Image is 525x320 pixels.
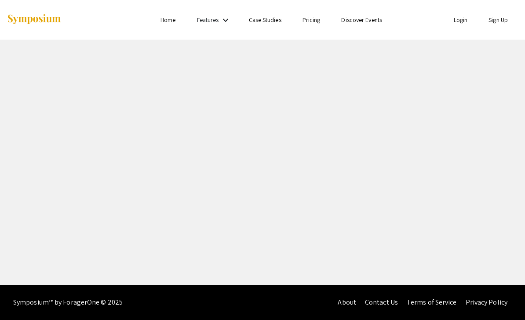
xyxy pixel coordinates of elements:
a: About [338,298,356,307]
a: Case Studies [249,16,281,24]
a: Privacy Policy [466,298,507,307]
a: Features [197,16,219,24]
a: Sign Up [489,16,508,24]
a: Terms of Service [407,298,457,307]
a: Pricing [303,16,321,24]
a: Home [160,16,175,24]
img: Symposium by ForagerOne [7,14,62,26]
a: Discover Events [341,16,382,24]
mat-icon: Expand Features list [220,15,231,26]
a: Contact Us [365,298,398,307]
a: Login [454,16,468,24]
div: Symposium™ by ForagerOne © 2025 [13,285,123,320]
